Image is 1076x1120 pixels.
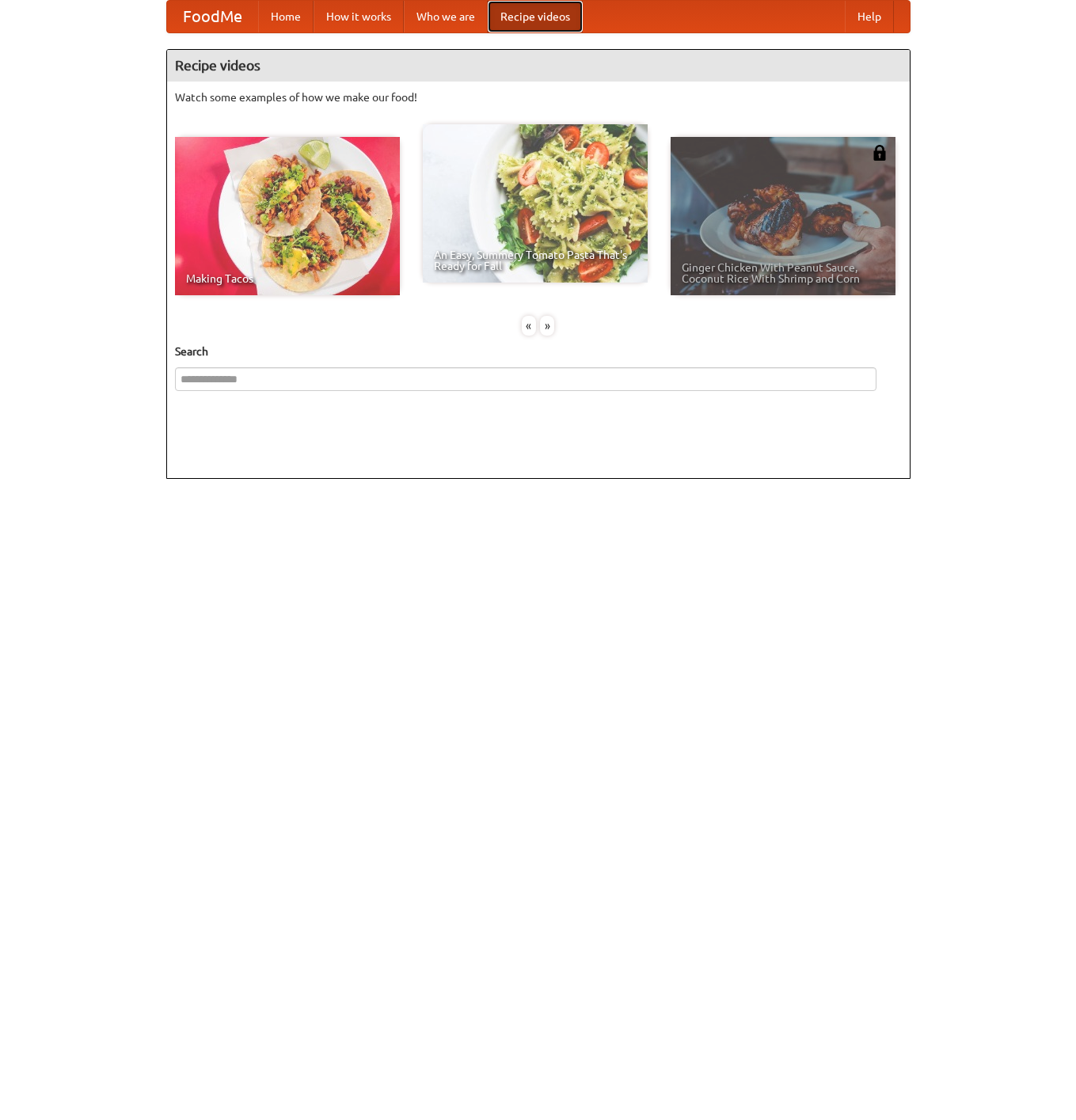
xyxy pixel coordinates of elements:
a: Help [845,1,894,32]
span: Making Tacos [186,273,389,284]
a: Recipe videos [488,1,583,32]
a: Making Tacos [175,137,400,295]
a: How it works [314,1,404,32]
img: 483408.png [872,145,888,161]
span: An Easy, Summery Tomato Pasta That's Ready for Fall [434,249,637,271]
a: FoodMe [167,1,258,32]
p: Watch some examples of how we make our food! [175,89,902,105]
a: An Easy, Summery Tomato Pasta That's Ready for Fall [423,124,648,283]
div: « [522,316,536,336]
a: Who we are [404,1,488,32]
a: Home [258,1,314,32]
h4: Recipe videos [167,50,910,82]
div: » [540,316,554,336]
h5: Search [175,344,902,359]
